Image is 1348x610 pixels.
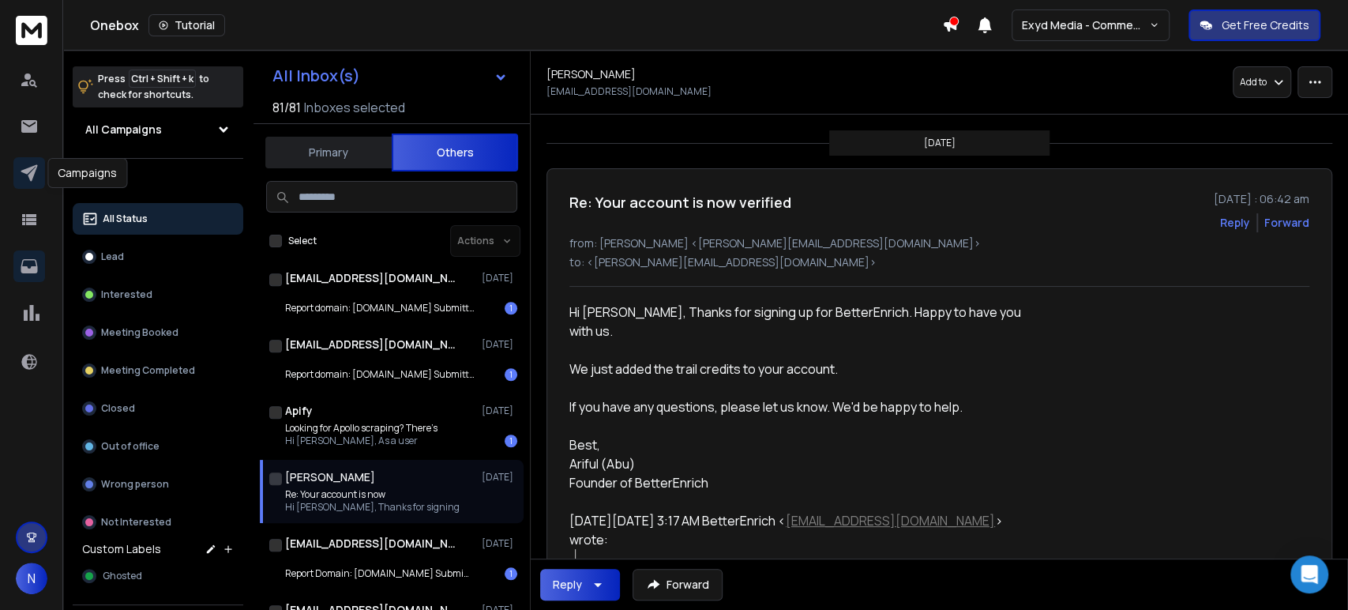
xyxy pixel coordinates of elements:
div: We just added the trail credits to your account. [569,360,1031,378]
h3: Inboxes selected [304,98,405,117]
div: 1 [505,567,517,580]
button: Reply [1220,215,1250,231]
p: Report Domain: [DOMAIN_NAME] Submitter: [DOMAIN_NAME] [285,567,475,580]
div: Forward [1264,215,1309,231]
button: Others [392,134,518,171]
button: Reply [540,569,620,601]
div: Founder of BetterEnrich [569,473,1031,492]
p: Not Interested [101,516,171,529]
button: Closed [73,393,243,424]
button: All Status [73,203,243,235]
div: Hi [PERSON_NAME], Thanks for signing up for BetterEnrich. Happy to have you with us. [569,303,1031,492]
div: Best, [569,435,1031,454]
h1: [PERSON_NAME] [285,469,375,485]
h1: All Inbox(s) [272,68,360,84]
p: Re: Your account is now [285,488,460,501]
p: Meeting Booked [101,326,178,339]
button: Out of office [73,431,243,462]
button: Forward [633,569,723,601]
p: Hi [PERSON_NAME], Thanks for signing [285,501,460,514]
p: Report domain: [DOMAIN_NAME] Submitter: [DOMAIN_NAME] [285,302,475,314]
div: 1 [505,368,517,381]
button: Ghosted [73,560,243,592]
button: Lead [73,241,243,273]
div: Onebox [90,14,942,36]
p: [DATE] [924,137,956,149]
h1: Re: Your account is now verified [569,191,791,213]
h1: [EMAIL_ADDRESS][DOMAIN_NAME] [285,337,459,352]
p: [EMAIL_ADDRESS][DOMAIN_NAME] [546,85,712,98]
div: 1 [505,302,517,314]
p: Closed [101,402,135,415]
p: Lead [101,250,124,263]
button: All Inbox(s) [260,60,520,92]
div: Campaigns [47,158,127,188]
h1: [PERSON_NAME] [546,66,636,82]
h1: All Campaigns [85,122,162,137]
label: Select [288,235,317,247]
span: 81 / 81 [272,98,301,117]
button: Tutorial [148,14,225,36]
p: from: [PERSON_NAME] <[PERSON_NAME][EMAIL_ADDRESS][DOMAIN_NAME]> [569,235,1309,251]
h3: Filters [73,171,243,194]
p: Interested [101,288,152,301]
button: N [16,563,47,594]
button: Meeting Completed [73,355,243,386]
p: [DATE] [482,405,517,417]
p: Wrong person [101,478,169,491]
h3: Custom Labels [82,541,161,557]
button: Primary [265,135,392,170]
p: Report domain: [DOMAIN_NAME] Submitter: [DOMAIN_NAME] [285,368,475,381]
p: [DATE] [482,537,517,550]
div: Reply [553,577,582,593]
button: Wrong person [73,469,243,500]
p: to: <[PERSON_NAME][EMAIL_ADDRESS][DOMAIN_NAME]> [569,254,1309,270]
p: Press to check for shortcuts. [98,71,209,103]
h1: Apify [285,403,313,419]
h1: [EMAIL_ADDRESS][DOMAIN_NAME] [285,536,459,552]
p: [DATE] : 06:42 am [1214,191,1309,207]
a: [EMAIL_ADDRESS][DOMAIN_NAME] [786,512,995,529]
div: 1 [505,435,517,447]
p: [DATE] [482,471,517,484]
button: Meeting Booked [73,317,243,348]
p: Get Free Credits [1222,17,1309,33]
p: [DATE] [482,272,517,284]
span: Ctrl + Shift + k [129,70,196,88]
button: Interested [73,279,243,311]
p: Add to [1240,76,1267,88]
div: If you have any questions, please let us know. We'd be happy to help. [569,397,1031,416]
div: [DATE][DATE] 3:17 AM BetterEnrich < > wrote: [569,511,1031,549]
p: Looking for Apollo scraping? There’s [285,422,437,435]
p: [DATE] [482,338,517,351]
p: All Status [103,213,148,225]
span: Ghosted [103,570,142,582]
button: Not Interested [73,506,243,538]
div: Ariful (Abu) [569,454,1031,473]
button: Get Free Credits [1188,9,1320,41]
p: Meeting Completed [101,364,195,377]
p: Exyd Media - Commercial Cleaning [1022,17,1149,33]
p: Out of office [101,440,160,453]
div: Open Intercom Messenger [1290,555,1328,593]
p: Hi [PERSON_NAME], As a user [285,435,437,447]
h1: [EMAIL_ADDRESS][DOMAIN_NAME] [285,270,459,286]
button: All Campaigns [73,114,243,145]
